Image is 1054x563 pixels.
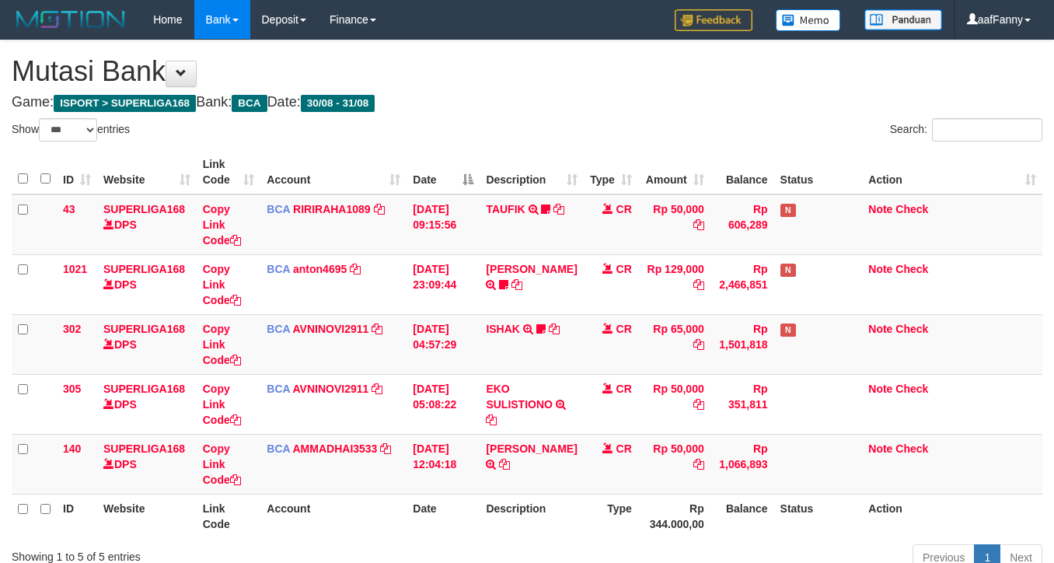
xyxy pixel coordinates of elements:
a: Copy Rp 50,000 to clipboard [693,398,704,411]
td: [DATE] 12:04:18 [407,434,480,494]
td: Rp 606,289 [710,194,774,255]
a: anton4695 [293,263,347,275]
a: SUPERLIGA168 [103,383,185,395]
td: [DATE] 09:15:56 [407,194,480,255]
a: Copy Rp 50,000 to clipboard [693,219,704,231]
span: CR [616,383,632,395]
a: Check [895,323,928,335]
th: Date: activate to sort column descending [407,150,480,194]
td: DPS [97,374,197,434]
a: [PERSON_NAME] [486,263,577,275]
th: Rp 344.000,00 [638,494,710,538]
span: 305 [63,383,81,395]
th: Type [584,494,638,538]
span: BCA [267,203,290,215]
span: CR [616,263,632,275]
span: 30/08 - 31/08 [301,95,375,112]
a: Copy Rp 129,000 to clipboard [693,278,704,291]
span: CR [616,442,632,455]
th: Action [862,494,1042,538]
th: ID [57,494,97,538]
span: 1021 [63,263,87,275]
th: Balance [710,150,774,194]
th: Account: activate to sort column ascending [260,150,407,194]
a: Copy anton4695 to clipboard [350,263,361,275]
th: Balance [710,494,774,538]
span: CR [616,203,632,215]
td: Rp 50,000 [638,434,710,494]
th: Link Code: activate to sort column ascending [197,150,261,194]
a: Copy AVNINOVI2911 to clipboard [372,383,382,395]
th: Type: activate to sort column ascending [584,150,638,194]
a: Check [895,263,928,275]
a: Copy EKO SULISTIONO to clipboard [486,414,497,426]
span: BCA [267,442,290,455]
a: Note [868,323,892,335]
a: AVNINOVI2911 [293,383,369,395]
th: Website: activate to sort column ascending [97,150,197,194]
td: [DATE] 23:09:44 [407,254,480,314]
a: Note [868,263,892,275]
h4: Game: Bank: Date: [12,95,1042,110]
a: Check [895,442,928,455]
span: CR [616,323,632,335]
a: Note [868,203,892,215]
td: [DATE] 05:08:22 [407,374,480,434]
img: Button%20Memo.svg [776,9,841,31]
a: Copy Link Code [203,203,241,247]
td: Rp 65,000 [638,314,710,374]
a: AMMADHAI3533 [293,442,378,455]
span: 140 [63,442,81,455]
img: panduan.png [864,9,942,30]
a: AVNINOVI2911 [293,323,369,335]
span: ISPORT > SUPERLIGA168 [54,95,196,112]
a: Copy Link Code [203,383,241,426]
a: SUPERLIGA168 [103,442,185,455]
span: BCA [232,95,267,112]
td: Rp 351,811 [710,374,774,434]
a: Copy Link Code [203,442,241,486]
a: Copy AMMADHAI3533 to clipboard [380,442,391,455]
select: Showentries [39,118,97,142]
span: 43 [63,203,75,215]
th: Action: activate to sort column ascending [862,150,1042,194]
th: Link Code [197,494,261,538]
th: Status [774,494,863,538]
td: Rp 50,000 [638,374,710,434]
a: Copy SRI BASUKI to clipboard [511,278,522,291]
td: Rp 1,066,893 [710,434,774,494]
th: ID: activate to sort column ascending [57,150,97,194]
th: Website [97,494,197,538]
td: Rp 2,466,851 [710,254,774,314]
span: Has Note [780,264,796,277]
a: Copy TAUFIK to clipboard [553,203,564,215]
th: Amount: activate to sort column ascending [638,150,710,194]
span: BCA [267,383,290,395]
a: SUPERLIGA168 [103,203,185,215]
a: SUPERLIGA168 [103,263,185,275]
a: SUPERLIGA168 [103,323,185,335]
h1: Mutasi Bank [12,56,1042,87]
a: Copy ISHAK to clipboard [549,323,560,335]
a: Copy Rp 65,000 to clipboard [693,338,704,351]
a: [PERSON_NAME] [486,442,577,455]
a: EKO SULISTIONO [486,383,553,411]
td: [DATE] 04:57:29 [407,314,480,374]
a: Note [868,442,892,455]
a: Check [895,383,928,395]
th: Account [260,494,407,538]
td: DPS [97,194,197,255]
span: 302 [63,323,81,335]
a: TAUFIK [486,203,525,215]
td: Rp 129,000 [638,254,710,314]
a: Copy RIRIRAHA1089 to clipboard [374,203,385,215]
td: Rp 50,000 [638,194,710,255]
a: Note [868,383,892,395]
th: Description: activate to sort column ascending [480,150,583,194]
input: Search: [932,118,1042,142]
th: Date [407,494,480,538]
a: Copy Rp 50,000 to clipboard [693,458,704,470]
span: Has Note [780,204,796,217]
a: Copy Link Code [203,263,241,306]
a: ISHAK [486,323,520,335]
